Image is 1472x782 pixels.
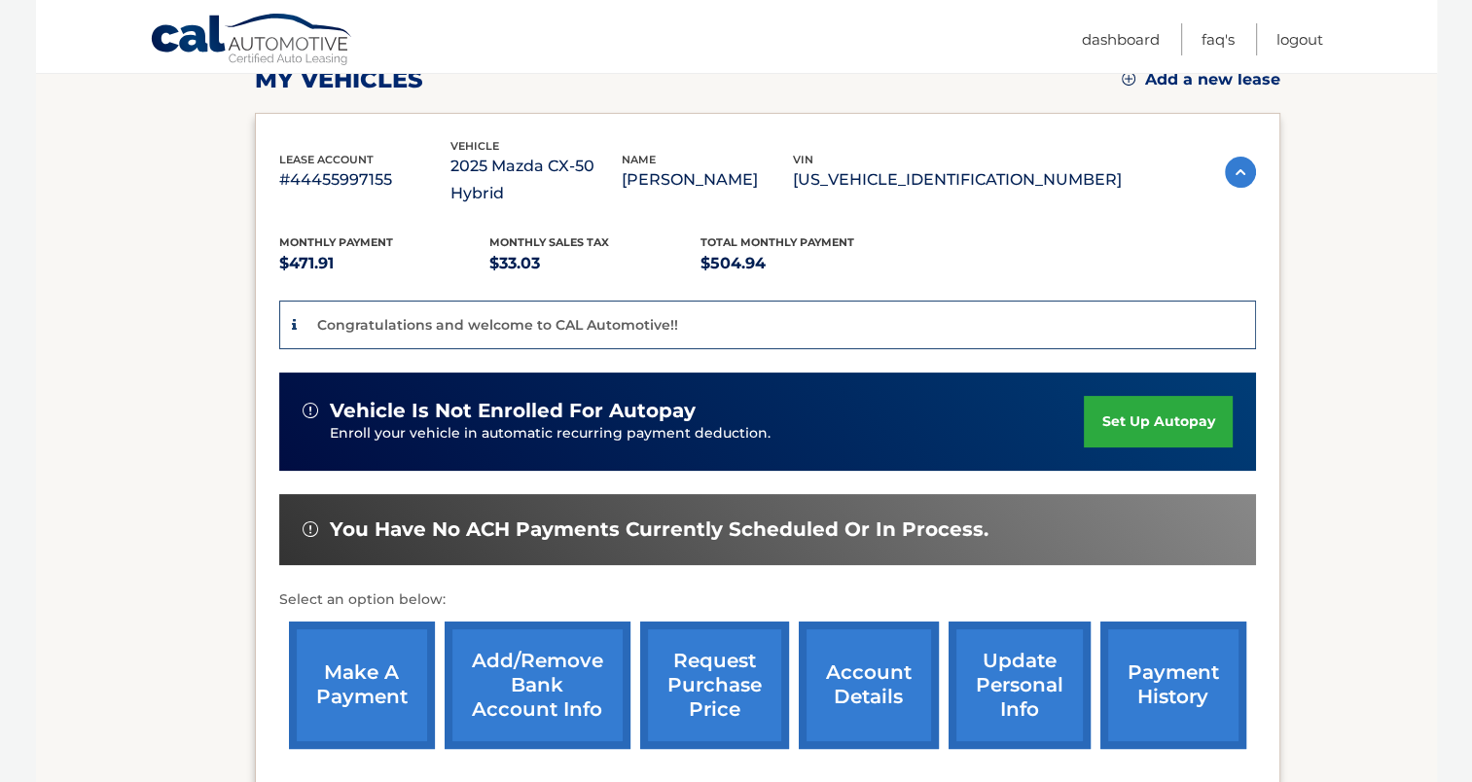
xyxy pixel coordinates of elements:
span: You have no ACH payments currently scheduled or in process. [330,517,988,542]
h2: my vehicles [255,65,423,94]
img: accordion-active.svg [1225,157,1256,188]
p: Congratulations and welcome to CAL Automotive!! [317,316,678,334]
p: $471.91 [279,250,490,277]
p: #44455997155 [279,166,450,194]
p: Enroll your vehicle in automatic recurring payment deduction. [330,423,1085,444]
span: vin [793,153,813,166]
a: Add a new lease [1122,70,1280,89]
a: make a payment [289,622,435,749]
span: vehicle [450,139,499,153]
a: FAQ's [1202,23,1235,55]
a: set up autopay [1084,396,1232,447]
a: Cal Automotive [150,13,354,69]
p: 2025 Mazda CX-50 Hybrid [450,153,622,207]
span: Monthly sales Tax [489,235,609,249]
span: Monthly Payment [279,235,393,249]
p: $33.03 [489,250,700,277]
span: name [622,153,656,166]
a: account details [799,622,939,749]
a: payment history [1100,622,1246,749]
span: lease account [279,153,374,166]
p: $504.94 [700,250,912,277]
a: Add/Remove bank account info [445,622,630,749]
a: update personal info [949,622,1091,749]
p: Select an option below: [279,588,1256,612]
a: Logout [1276,23,1323,55]
a: request purchase price [640,622,789,749]
a: Dashboard [1082,23,1160,55]
p: [US_VEHICLE_IDENTIFICATION_NUMBER] [793,166,1122,194]
img: alert-white.svg [303,403,318,418]
span: vehicle is not enrolled for autopay [330,399,696,423]
img: alert-white.svg [303,521,318,537]
img: add.svg [1122,72,1135,86]
p: [PERSON_NAME] [622,166,793,194]
span: Total Monthly Payment [700,235,854,249]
